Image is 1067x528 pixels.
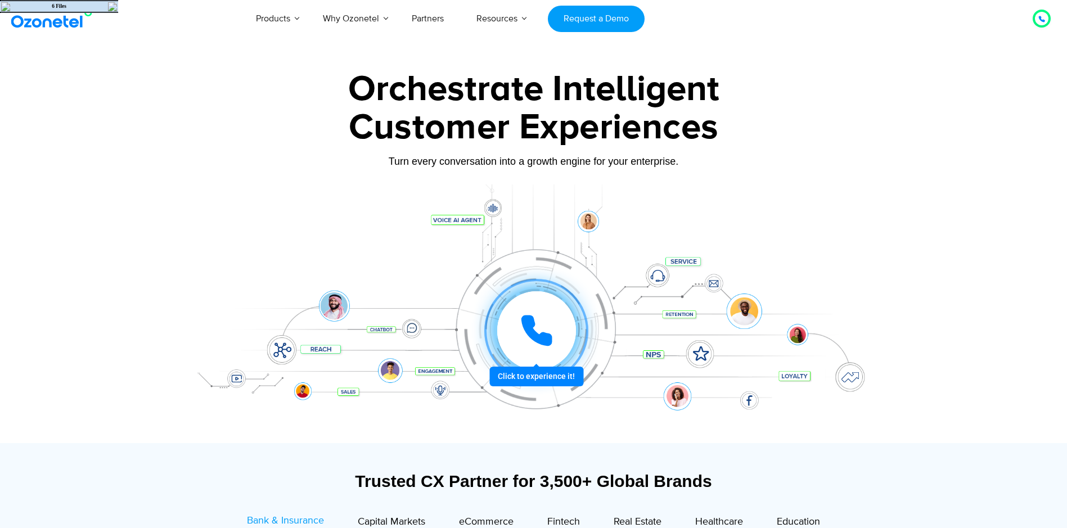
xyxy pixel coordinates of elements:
[108,2,117,11] img: close16.png
[777,516,820,528] span: Education
[1,2,10,11] img: icon16.png
[247,515,324,527] span: Bank & Insurance
[548,6,644,32] a: Request a Demo
[182,155,885,168] div: Turn every conversation into a growth engine for your enterprise.
[459,516,514,528] span: eCommerce
[182,71,885,107] div: Orchestrate Intelligent
[614,516,661,528] span: Real Estate
[547,516,580,528] span: Fintech
[182,101,885,155] div: Customer Experiences
[11,1,107,12] td: 6 Files
[695,516,743,528] span: Healthcare
[358,516,425,528] span: Capital Markets
[188,471,880,491] div: Trusted CX Partner for 3,500+ Global Brands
